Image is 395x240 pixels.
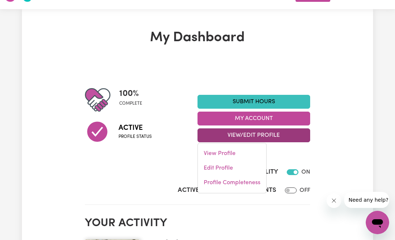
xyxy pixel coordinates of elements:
span: Active [118,123,152,133]
iframe: Button to launch messaging window [366,211,389,234]
iframe: Close message [327,193,341,208]
div: Profile completeness: 100% [119,87,148,113]
button: View/Edit Profile [197,128,310,142]
span: Profile status [118,133,152,140]
h2: Your activity [85,217,310,230]
div: View/Edit Profile [197,143,267,193]
span: 100 % [119,87,142,100]
span: ON [301,169,310,175]
a: Edit Profile [198,161,266,175]
label: Actively Looking for Clients [178,186,276,195]
label: Search Visibility [223,167,278,177]
a: Profile Completeness [198,175,266,190]
span: OFF [300,187,310,193]
button: My Account [197,112,310,125]
a: View Profile [198,146,266,161]
a: Submit Hours [197,95,310,109]
h1: My Dashboard [85,30,310,46]
span: complete [119,100,142,107]
iframe: Message from company [344,192,389,208]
